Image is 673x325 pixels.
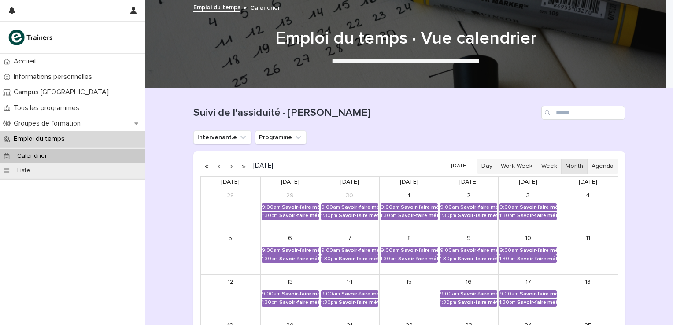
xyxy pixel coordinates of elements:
div: 1:30pm [499,256,516,262]
td: September 28, 2025 [201,188,260,231]
a: Friday [517,177,539,188]
td: October 10, 2025 [499,231,558,274]
button: Next year [237,159,250,173]
td: October 5, 2025 [201,231,260,274]
div: 9:00am [381,204,399,211]
div: 1:30pm [321,299,337,306]
div: 1:30pm [440,299,456,306]
div: Savoir-faire métier - Préparation au CCP2 [517,299,557,306]
a: October 5, 2025 [223,232,237,246]
div: 1:30pm [262,213,278,219]
div: Savoir-faire métier - Préparation au CCP2 [460,247,497,254]
a: October 6, 2025 [283,232,297,246]
a: October 4, 2025 [581,188,595,203]
div: 9:00am [440,291,459,297]
a: October 9, 2025 [462,232,476,246]
div: Savoir-faire métier - Préparation au CCP2 [517,213,557,219]
p: Campus [GEOGRAPHIC_DATA] [10,88,116,96]
div: Savoir-faire métier - Préparation au CCP2 [279,256,319,262]
input: Search [541,106,625,120]
div: Savoir-faire métier - Préparation au CCP2 [520,291,557,297]
div: 9:00am [440,204,459,211]
a: October 12, 2025 [223,275,237,289]
div: 9:00am [262,291,281,297]
a: Saturday [577,177,599,188]
div: Savoir-faire métier - Préparation au CCP2 [339,256,378,262]
h1: Suivi de l'assiduité · [PERSON_NAME] [193,107,538,119]
button: [DATE] [447,160,472,173]
div: Savoir-faire métier - Préparation au CCP2 [339,213,378,219]
a: September 30, 2025 [343,188,357,203]
div: Savoir-faire métier - Préparation au CCP2 [517,256,557,262]
h1: Emploi du temps · Vue calendrier [190,28,621,49]
div: 9:00am [499,204,518,211]
a: October 3, 2025 [521,188,535,203]
a: October 13, 2025 [283,275,297,289]
div: 9:00am [499,247,518,254]
div: Savoir-faire métier - Préparation au CCP2 [458,256,497,262]
div: 1:30pm [440,256,456,262]
a: October 7, 2025 [343,232,357,246]
div: 9:00am [321,247,340,254]
div: 1:30pm [321,213,337,219]
a: September 29, 2025 [283,188,297,203]
a: Tuesday [339,177,361,188]
div: 9:00am [381,247,399,254]
div: Savoir-faire métier - Préparation au CCP2 [341,204,378,211]
a: Emploi du temps [193,2,240,12]
div: 1:30pm [381,213,397,219]
a: September 28, 2025 [223,188,237,203]
h2: [DATE] [250,162,273,169]
div: Savoir-faire métier - Préparation au CCP2 [401,247,438,254]
a: Monday [279,177,301,188]
td: September 29, 2025 [260,188,320,231]
div: Savoir-faire métier - Préparation au CCP2 [520,204,557,211]
p: Calendrier [250,2,280,12]
div: 9:00am [262,204,281,211]
p: Emploi du temps [10,135,72,143]
td: October 7, 2025 [320,231,379,274]
div: Savoir-faire métier - Préparation au CCP2 [458,213,497,219]
a: October 11, 2025 [581,232,595,246]
div: 1:30pm [440,213,456,219]
td: October 13, 2025 [260,274,320,318]
td: October 2, 2025 [439,188,499,231]
a: October 10, 2025 [521,232,535,246]
button: Day [477,159,497,174]
td: October 16, 2025 [439,274,499,318]
td: October 9, 2025 [439,231,499,274]
div: Savoir-faire métier - Préparation au CCP2 [279,299,319,306]
td: October 15, 2025 [379,274,439,318]
div: Savoir-faire métier - Préparation au CCP2 [460,291,497,297]
td: October 17, 2025 [499,274,558,318]
a: Wednesday [398,177,420,188]
div: 1:30pm [499,299,516,306]
div: Savoir-faire métier - Préparation au CCP2 [282,204,319,211]
a: October 16, 2025 [462,275,476,289]
div: Savoir-faire métier - Préparation au CCP2 [341,247,378,254]
a: October 14, 2025 [343,275,357,289]
div: Savoir-faire métier - Préparation au CCP2 [460,204,497,211]
a: October 1, 2025 [402,188,416,203]
td: October 8, 2025 [379,231,439,274]
div: 9:00am [499,291,518,297]
a: October 18, 2025 [581,275,595,289]
td: October 6, 2025 [260,231,320,274]
p: Liste [10,167,37,174]
p: Calendrier [10,152,54,160]
div: Savoir-faire métier - Préparation au CCP2 [401,204,438,211]
p: Groupes de formation [10,119,88,128]
div: 9:00am [321,204,340,211]
div: 1:30pm [499,213,516,219]
td: October 11, 2025 [558,231,618,274]
div: Savoir-faire métier - Préparation au CCP2 [341,291,378,297]
a: Sunday [219,177,241,188]
a: October 8, 2025 [402,232,416,246]
div: 1:30pm [262,256,278,262]
div: 9:00am [321,291,340,297]
td: October 1, 2025 [379,188,439,231]
div: Savoir-faire métier - Préparation au CCP2 [282,291,319,297]
div: Savoir-faire métier - Préparation au CCP2 [279,213,319,219]
a: October 15, 2025 [402,275,416,289]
